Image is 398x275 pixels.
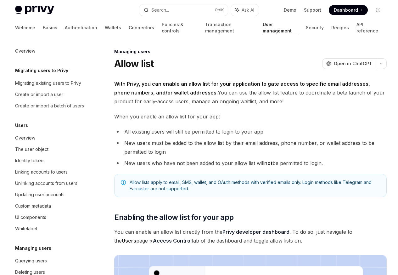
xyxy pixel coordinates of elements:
[15,244,51,252] h5: Managing users
[322,58,376,69] button: Open in ChatGPT
[15,168,68,176] div: Linking accounts to users
[114,58,154,69] h1: Allow list
[15,180,77,187] div: Unlinking accounts from users
[15,214,46,221] div: UI components
[114,159,387,168] li: New users who have not been added to your allow list will be permitted to login.
[205,20,255,35] a: Transaction management
[334,60,372,67] span: Open in ChatGPT
[15,191,64,198] div: Updating user accounts
[331,20,349,35] a: Recipes
[15,79,81,87] div: Migrating existing users to Privy
[105,20,121,35] a: Wallets
[114,227,387,245] span: You can enable an allow list directly from the . To do so, just navigate to the page > tab of the...
[65,20,97,35] a: Authentication
[114,49,387,55] div: Managing users
[129,20,154,35] a: Connectors
[10,200,91,212] a: Custom metadata
[114,79,387,106] span: You can use the allow list feature to coordinate a beta launch of your product for early-access u...
[15,146,48,153] div: The user object
[15,91,63,98] div: Create or import a user
[15,47,35,55] div: Overview
[215,8,224,13] span: Ctrl K
[356,20,383,35] a: API reference
[264,160,272,166] strong: not
[329,5,368,15] a: Dashboard
[153,238,192,244] a: Access Control
[10,212,91,223] a: UI components
[15,134,35,142] div: Overview
[114,139,387,156] li: New users must be added to the allow list by their email address, phone number, or wallet address...
[15,257,47,265] div: Querying users
[284,7,296,13] a: Demo
[10,255,91,266] a: Querying users
[121,180,126,185] svg: Note
[10,45,91,57] a: Overview
[15,67,68,74] h5: Migrating users to Privy
[15,20,35,35] a: Welcome
[15,157,46,164] div: Identity tokens
[10,77,91,89] a: Migrating existing users to Privy
[10,189,91,200] a: Updating user accounts
[231,4,259,16] button: Ask AI
[10,89,91,100] a: Create or import a user
[334,7,358,13] span: Dashboard
[162,20,198,35] a: Policies & controls
[15,102,84,110] div: Create or import a batch of users
[304,7,321,13] a: Support
[114,127,387,136] li: All existing users will still be permitted to login to your app
[122,238,136,244] strong: Users
[114,112,387,121] span: When you enable an allow list for your app:
[10,155,91,166] a: Identity tokens
[15,122,28,129] h5: Users
[242,7,254,13] span: Ask AI
[222,229,289,235] a: Privy developer dashboard
[373,5,383,15] button: Toggle dark mode
[10,178,91,189] a: Unlinking accounts from users
[10,166,91,178] a: Linking accounts to users
[15,225,37,232] div: Whitelabel
[151,6,169,14] div: Search...
[10,223,91,234] a: Whitelabel
[130,179,380,192] span: Allow lists apply to email, SMS, wallet, and OAuth methods with verified emails only. Login metho...
[114,212,233,222] span: Enabling the allow list for your app
[263,20,299,35] a: User management
[15,6,54,14] img: light logo
[10,144,91,155] a: The user object
[10,132,91,144] a: Overview
[15,202,51,210] div: Custom metadata
[10,100,91,112] a: Create or import a batch of users
[306,20,324,35] a: Security
[139,4,228,16] button: Search...CtrlK
[114,81,370,96] strong: With Privy, you can enable an allow list for your application to gate access to specific email ad...
[43,20,57,35] a: Basics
